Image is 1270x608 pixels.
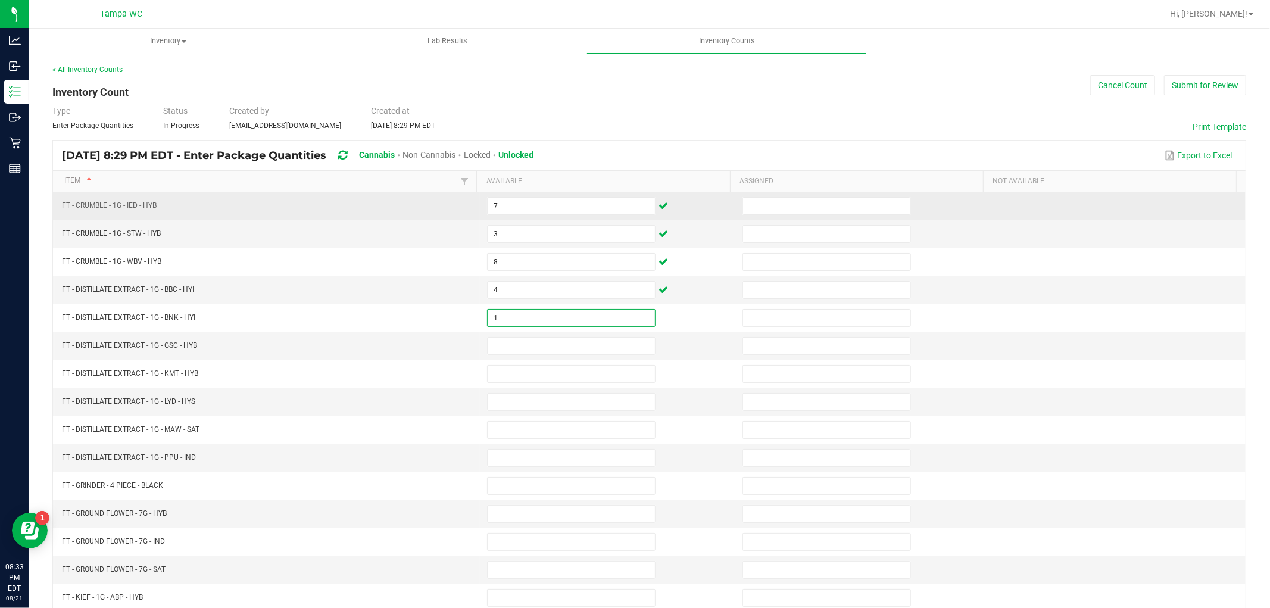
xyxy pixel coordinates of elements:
[62,201,157,210] span: FT - CRUMBLE - 1G - IED - HYB
[1193,121,1246,133] button: Print Template
[402,150,455,160] span: Non-Cannabis
[683,36,771,46] span: Inventory Counts
[35,511,49,525] iframe: Resource center unread badge
[12,513,48,548] iframe: Resource center
[62,257,161,266] span: FT - CRUMBLE - 1G - WBV - HYB
[308,29,587,54] a: Lab Results
[587,29,866,54] a: Inventory Counts
[411,36,483,46] span: Lab Results
[371,121,435,130] span: [DATE] 8:29 PM EDT
[101,9,143,19] span: Tampa WC
[163,106,188,116] span: Status
[476,171,729,192] th: Available
[464,150,491,160] span: Locked
[1170,9,1247,18] span: Hi, [PERSON_NAME]!
[9,111,21,123] inline-svg: Outbound
[62,425,199,434] span: FT - DISTILLATE EXTRACT - 1G - MAW - SAT
[62,397,195,406] span: FT - DISTILLATE EXTRACT - 1G - LYD - HYS
[62,509,167,517] span: FT - GROUND FLOWER - 7G - HYB
[498,150,533,160] span: Unlocked
[52,86,129,98] span: Inventory Count
[730,171,983,192] th: Assigned
[9,86,21,98] inline-svg: Inventory
[229,106,269,116] span: Created by
[371,106,410,116] span: Created at
[9,35,21,46] inline-svg: Analytics
[457,174,472,189] a: Filter
[5,594,23,603] p: 08/21
[9,60,21,72] inline-svg: Inbound
[62,285,194,294] span: FT - DISTILLATE EXTRACT - 1G - BBC - HYI
[1164,75,1246,95] button: Submit for Review
[9,137,21,149] inline-svg: Retail
[1090,75,1155,95] button: Cancel Count
[62,593,143,601] span: FT - KIEF - 1G - ABP - HYB
[9,163,21,174] inline-svg: Reports
[62,565,166,573] span: FT - GROUND FLOWER - 7G - SAT
[5,562,23,594] p: 08:33 PM EDT
[52,106,70,116] span: Type
[62,313,195,322] span: FT - DISTILLATE EXTRACT - 1G - BNK - HYI
[229,121,341,130] span: [EMAIL_ADDRESS][DOMAIN_NAME]
[62,341,197,350] span: FT - DISTILLATE EXTRACT - 1G - GSC - HYB
[359,150,395,160] span: Cannabis
[62,229,161,238] span: FT - CRUMBLE - 1G - STW - HYB
[62,481,163,489] span: FT - GRINDER - 4 PIECE - BLACK
[85,176,94,186] span: Sortable
[52,121,133,130] span: Enter Package Quantities
[64,176,457,186] a: ItemSortable
[62,369,198,378] span: FT - DISTILLATE EXTRACT - 1G - KMT - HYB
[29,29,308,54] a: Inventory
[983,171,1236,192] th: Not Available
[62,145,542,167] div: [DATE] 8:29 PM EDT - Enter Package Quantities
[1162,145,1235,166] button: Export to Excel
[163,121,199,130] span: In Progress
[62,453,196,462] span: FT - DISTILLATE EXTRACT - 1G - PPU - IND
[52,66,123,74] a: < All Inventory Counts
[62,537,165,545] span: FT - GROUND FLOWER - 7G - IND
[29,36,307,46] span: Inventory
